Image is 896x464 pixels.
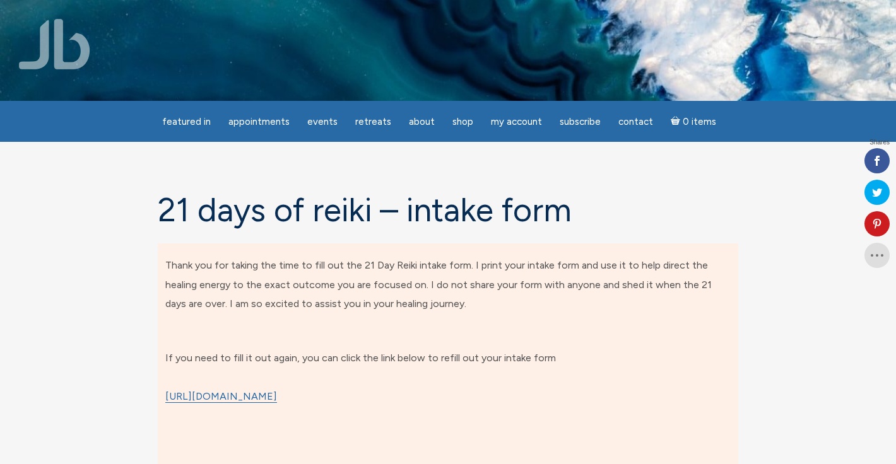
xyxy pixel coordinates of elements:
[552,110,608,134] a: Subscribe
[560,116,601,127] span: Subscribe
[663,108,724,134] a: Cart0 items
[355,116,391,127] span: Retreats
[307,116,338,127] span: Events
[228,116,290,127] span: Appointments
[409,116,435,127] span: About
[618,116,653,127] span: Contact
[348,110,399,134] a: Retreats
[452,116,473,127] span: Shop
[445,110,481,134] a: Shop
[483,110,550,134] a: My Account
[221,110,297,134] a: Appointments
[869,139,890,146] span: Shares
[155,110,218,134] a: featured in
[491,116,542,127] span: My Account
[19,19,90,69] img: Jamie Butler. The Everyday Medium
[165,349,731,407] p: If you need to fill it out again, you can click the link below to refill out your intake form
[611,110,661,134] a: Contact
[671,116,683,127] i: Cart
[165,390,277,403] a: [URL][DOMAIN_NAME]
[162,116,211,127] span: featured in
[300,110,345,134] a: Events
[683,117,716,127] span: 0 items
[165,256,731,314] p: Thank you for taking the time to fill out the 21 Day Reiki intake form. I print your intake form ...
[401,110,442,134] a: About
[158,192,738,228] h1: 21 days of Reiki – Intake form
